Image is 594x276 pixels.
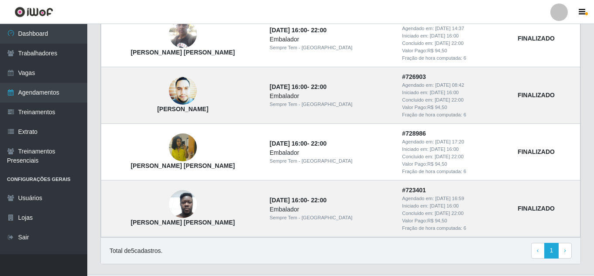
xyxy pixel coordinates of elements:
[402,55,507,62] div: Fração de hora computada: 6
[402,32,507,40] div: Iniciado em:
[402,153,507,160] div: Concluido em:
[270,92,392,101] div: Embalador
[402,40,507,47] div: Concluido em:
[270,197,326,204] strong: -
[270,83,307,90] time: [DATE] 16:00
[270,148,392,157] div: Embalador
[402,225,507,232] div: Fração de hora computada: 6
[402,89,507,96] div: Iniciado em:
[430,147,459,152] time: [DATE] 16:00
[270,157,392,165] div: Sempre Tem - [GEOGRAPHIC_DATA]
[270,214,392,221] div: Sempre Tem - [GEOGRAPHIC_DATA]
[402,82,507,89] div: Agendado em:
[311,197,326,204] time: 22:00
[518,205,555,212] strong: FINALIZADO
[169,77,197,105] img: Ronaldo de Souza Teodoro
[402,73,426,80] strong: # 726903
[130,162,235,169] strong: [PERSON_NAME] [PERSON_NAME]
[402,25,507,32] div: Agendado em:
[435,97,464,102] time: [DATE] 22:00
[110,246,162,256] p: Total de 5 cadastros.
[402,195,507,202] div: Agendado em:
[311,83,326,90] time: 22:00
[402,96,507,104] div: Concluido em:
[518,148,555,155] strong: FINALIZADO
[311,140,326,147] time: 22:00
[402,210,507,217] div: Concluido em:
[14,7,53,17] img: CoreUI Logo
[402,146,507,153] div: Iniciado em:
[435,82,464,88] time: [DATE] 08:42
[435,211,464,216] time: [DATE] 22:00
[402,187,426,194] strong: # 723401
[564,247,566,254] span: ›
[402,202,507,210] div: Iniciado em:
[430,90,459,95] time: [DATE] 16:00
[402,111,507,119] div: Fração de hora computada: 6
[270,35,392,44] div: Embalador
[435,139,464,144] time: [DATE] 17:20
[169,16,197,53] img: Anderson Conceição de Souza
[544,243,559,259] a: 1
[518,35,555,42] strong: FINALIZADO
[157,106,208,112] strong: [PERSON_NAME]
[270,140,326,147] strong: -
[130,219,235,226] strong: [PERSON_NAME] [PERSON_NAME]
[402,138,507,146] div: Agendado em:
[518,92,555,99] strong: FINALIZADO
[430,203,459,208] time: [DATE] 16:00
[558,243,572,259] a: Next
[270,205,392,214] div: Embalador
[169,186,197,223] img: Leandro da Silva Santos
[270,140,307,147] time: [DATE] 16:00
[270,101,392,108] div: Sempre Tem - [GEOGRAPHIC_DATA]
[270,27,326,34] strong: -
[531,243,572,259] nav: pagination
[311,27,326,34] time: 22:00
[435,26,464,31] time: [DATE] 14:37
[270,197,307,204] time: [DATE] 16:00
[402,130,426,137] strong: # 728986
[270,83,326,90] strong: -
[402,160,507,168] div: Valor Pago: R$ 94,50
[402,217,507,225] div: Valor Pago: R$ 94,50
[537,247,539,254] span: ‹
[270,27,307,34] time: [DATE] 16:00
[430,33,459,38] time: [DATE] 16:00
[402,47,507,55] div: Valor Pago: R$ 94,50
[402,168,507,175] div: Fração de hora computada: 6
[270,44,392,51] div: Sempre Tem - [GEOGRAPHIC_DATA]
[435,196,464,201] time: [DATE] 16:59
[435,41,464,46] time: [DATE] 22:00
[169,123,197,172] img: Mylena Barbosa Vaz
[402,104,507,111] div: Valor Pago: R$ 94,50
[130,49,235,56] strong: [PERSON_NAME] [PERSON_NAME]
[531,243,545,259] a: Previous
[435,154,464,159] time: [DATE] 22:00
